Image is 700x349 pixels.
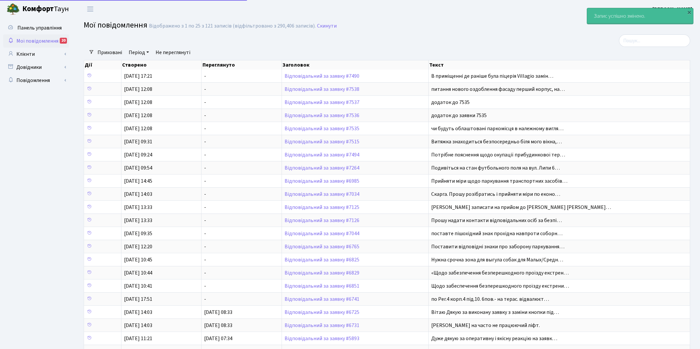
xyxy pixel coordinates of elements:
[431,309,559,316] span: Вітаю Дякую за виконану заявку з заміни кнопки під…
[204,125,206,132] span: -
[204,86,206,93] span: -
[124,177,152,185] span: [DATE] 14:45
[124,72,152,80] span: [DATE] 17:21
[3,74,69,87] a: Повідомлення
[652,6,692,13] b: [PERSON_NAME]
[16,37,58,45] span: Мої повідомлення
[431,125,563,132] span: чи будуть облаштовані паркомісця в належному вигля…
[431,335,557,342] span: Дуже дякую за оперативну і якісну реакцію на заявк…
[124,86,152,93] span: [DATE] 12:08
[204,72,206,80] span: -
[285,112,359,119] a: Відповідальний за заявку #7536
[285,164,359,172] a: Відповідальний за заявку #7264
[431,204,611,211] span: [PERSON_NAME] записати на прийом до [PERSON_NAME] [PERSON_NAME]…
[124,217,152,224] span: [DATE] 13:33
[285,322,359,329] a: Відповідальний за заявку #6731
[282,60,429,70] th: Заголовок
[204,335,232,342] span: [DATE] 07:34
[285,204,359,211] a: Відповідальний за заявку #7125
[285,243,359,250] a: Відповідальний за заявку #6765
[204,217,206,224] span: -
[149,23,316,29] div: Відображено з 1 по 25 з 121 записів (відфільтровано з 290,406 записів).
[285,138,359,145] a: Відповідальний за заявку #7515
[204,151,206,158] span: -
[124,204,152,211] span: [DATE] 13:33
[285,72,359,80] a: Відповідальний за заявку #7490
[204,191,206,198] span: -
[204,230,206,237] span: -
[285,151,359,158] a: Відповідальний за заявку #7494
[204,112,206,119] span: -
[124,112,152,119] span: [DATE] 12:08
[431,177,567,185] span: Прийняти міри щодо паркування транспортних засобів…
[204,99,206,106] span: -
[204,164,206,172] span: -
[204,138,206,145] span: -
[22,4,54,14] b: Комфорт
[124,191,152,198] span: [DATE] 14:03
[285,309,359,316] a: Відповідальний за заявку #6725
[204,269,206,277] span: -
[124,125,152,132] span: [DATE] 12:08
[121,60,202,70] th: Створено
[7,3,20,16] img: logo.png
[124,164,152,172] span: [DATE] 09:54
[124,99,152,106] span: [DATE] 12:08
[285,296,359,303] a: Відповідальний за заявку #6741
[285,177,359,185] a: Відповідальний за заявку #6985
[431,86,565,93] span: питання нового оздоблення фасаду перший корпус, на…
[84,60,121,70] th: Дії
[285,125,359,132] a: Відповідальний за заявку #7535
[60,38,67,44] div: 20
[124,335,152,342] span: [DATE] 11:21
[124,230,152,237] span: [DATE] 09:35
[3,21,69,34] a: Панель управління
[285,230,359,237] a: Відповідальний за заявку #7044
[686,9,692,15] div: ×
[124,296,152,303] span: [DATE] 17:51
[124,151,152,158] span: [DATE] 09:24
[431,296,549,303] span: по Рег.4 корп.4 під.10. 6пов.- на терас. відвалюєт…
[204,282,206,290] span: -
[285,86,359,93] a: Відповідальний за заявку #7538
[22,4,69,15] span: Таун
[124,256,152,263] span: [DATE] 10:45
[431,138,562,145] span: Витяжка знаходиться безпосередньо біля мого вікна,…
[202,60,282,70] th: Переглянуто
[124,138,152,145] span: [DATE] 09:31
[431,322,540,329] span: [PERSON_NAME] на часто не працюючий ліфт.
[431,112,487,119] span: додаток до заявки 7535
[431,217,562,224] span: Прошу надати контакти відповідальних осіб за безпі…
[124,322,152,329] span: [DATE] 14:03
[431,164,560,172] span: Подивіться на стан футбольного поля на вул. Липи 6…
[124,269,152,277] span: [DATE] 10:44
[124,243,152,250] span: [DATE] 12:20
[431,151,565,158] span: Потрібне пояснення щодо окупації прибудинкової тер…
[95,47,125,58] a: Приховані
[204,322,232,329] span: [DATE] 08:33
[204,204,206,211] span: -
[285,269,359,277] a: Відповідальний за заявку #6829
[124,309,152,316] span: [DATE] 14:03
[431,269,569,277] span: «Щодо забезпечення безперешкодного проїзду екстрен…
[587,8,693,24] div: Запис успішно змінено.
[84,19,147,31] span: Мої повідомлення
[285,256,359,263] a: Відповідальний за заявку #6825
[285,282,359,290] a: Відповідальний за заявку #6851
[204,243,206,250] span: -
[285,335,359,342] a: Відповідальний за заявку #5893
[204,256,206,263] span: -
[17,24,62,31] span: Панель управління
[619,34,690,47] input: Пошук...
[285,191,359,198] a: Відповідальний за заявку #7034
[3,48,69,61] a: Клієнти
[652,5,692,13] a: [PERSON_NAME]
[204,296,206,303] span: -
[431,243,564,250] span: Поставити відповідні знаки про заборону паркування…
[317,23,337,29] a: Скинути
[3,34,69,48] a: Мої повідомлення20
[285,99,359,106] a: Відповідальний за заявку #7537
[153,47,193,58] a: Не переглянуті
[82,4,98,14] button: Переключити навігацію
[126,47,152,58] a: Період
